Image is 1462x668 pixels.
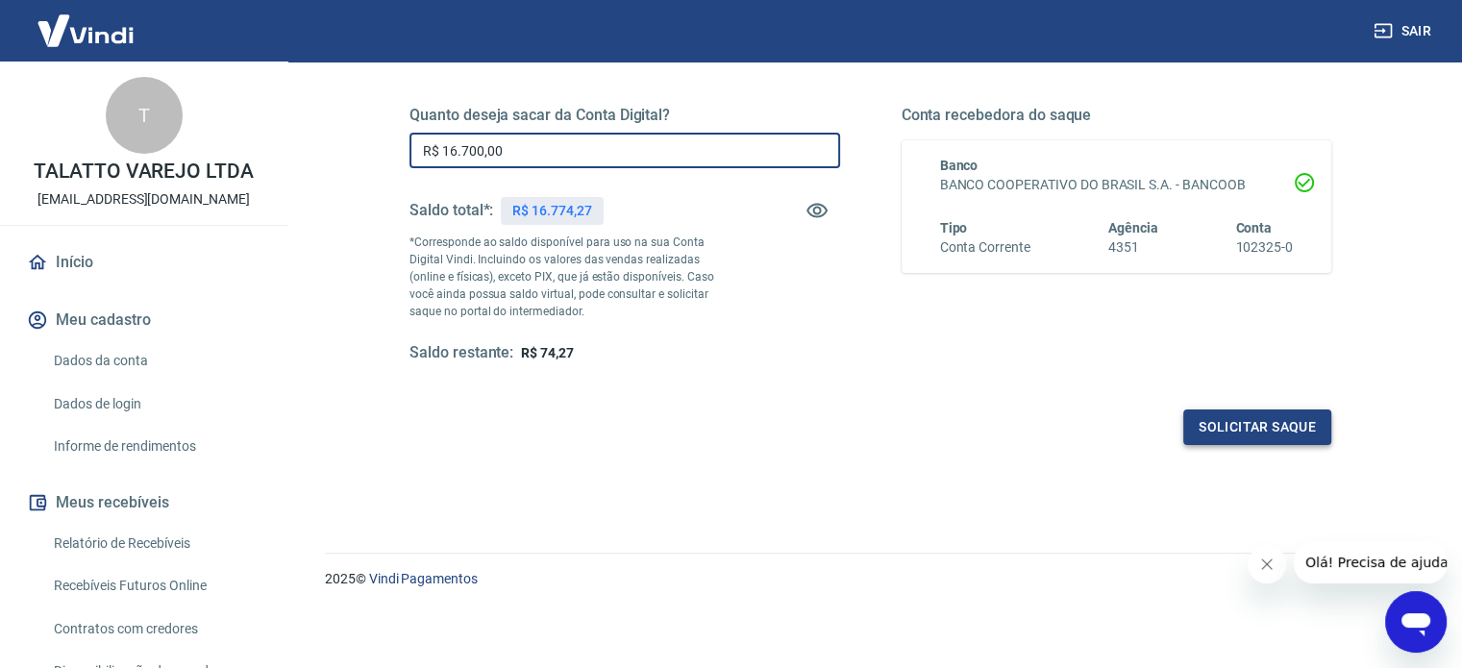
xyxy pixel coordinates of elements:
p: R$ 16.774,27 [512,201,591,221]
iframe: Fechar mensagem [1248,545,1286,583]
h6: 4351 [1108,237,1158,258]
img: Vindi [23,1,148,60]
div: T [106,77,183,154]
span: Tipo [940,220,968,235]
a: Informe de rendimentos [46,427,264,466]
span: Conta [1235,220,1272,235]
a: Recebíveis Futuros Online [46,566,264,606]
p: 2025 © [325,569,1416,589]
h5: Saldo total*: [409,201,493,220]
h5: Quanto deseja sacar da Conta Digital? [409,106,840,125]
a: Contratos com credores [46,609,264,649]
button: Meus recebíveis [23,482,264,524]
button: Solicitar saque [1183,409,1331,445]
a: Dados de login [46,384,264,424]
h6: Conta Corrente [940,237,1030,258]
h6: 102325-0 [1235,237,1293,258]
h6: BANCO COOPERATIVO DO BRASIL S.A. - BANCOOB [940,175,1294,195]
p: TALATTO VAREJO LTDA [34,161,254,182]
p: [EMAIL_ADDRESS][DOMAIN_NAME] [37,189,250,210]
button: Sair [1370,13,1439,49]
span: Agência [1108,220,1158,235]
span: Olá! Precisa de ajuda? [12,13,161,29]
a: Dados da conta [46,341,264,381]
span: Banco [940,158,979,173]
h5: Conta recebedora do saque [902,106,1332,125]
span: R$ 74,27 [521,345,574,360]
a: Vindi Pagamentos [369,571,478,586]
h5: Saldo restante: [409,343,513,363]
a: Relatório de Recebíveis [46,524,264,563]
iframe: Mensagem da empresa [1294,541,1447,583]
a: Início [23,241,264,284]
button: Meu cadastro [23,299,264,341]
iframe: Botão para abrir a janela de mensagens [1385,591,1447,653]
p: *Corresponde ao saldo disponível para uso na sua Conta Digital Vindi. Incluindo os valores das ve... [409,234,732,320]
